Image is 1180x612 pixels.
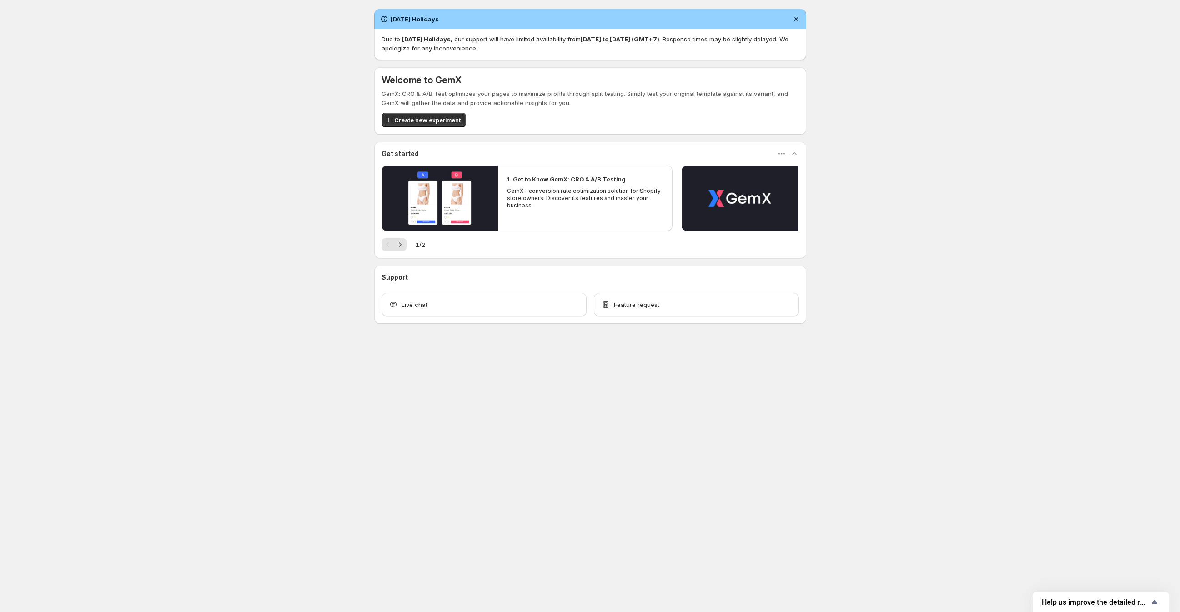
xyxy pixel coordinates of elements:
h2: [DATE] Holidays [391,15,439,24]
span: Live chat [402,300,427,309]
p: Due to , our support will have limited availability from . Response times may be slightly delayed... [382,35,799,53]
strong: [DATE] to [DATE] (GMT+7) [581,35,659,43]
button: Play video [382,166,498,231]
nav: Pagination [382,238,407,251]
strong: [DATE] Holidays [402,35,451,43]
p: GemX - conversion rate optimization solution for Shopify store owners. Discover its features and ... [507,187,663,209]
button: Play video [682,166,798,231]
button: Next [394,238,407,251]
button: Create new experiment [382,113,466,127]
span: Help us improve the detailed report for A/B campaigns [1042,598,1149,607]
span: 1 / 2 [416,240,425,249]
h5: Welcome to GemX [382,75,462,85]
h3: Support [382,273,408,282]
h2: 1. Get to Know GemX: CRO & A/B Testing [507,175,626,184]
h3: Get started [382,149,419,158]
p: GemX: CRO & A/B Test optimizes your pages to maximize profits through split testing. Simply test ... [382,89,799,107]
span: Create new experiment [394,115,461,125]
button: Show survey - Help us improve the detailed report for A/B campaigns [1042,597,1160,607]
button: Dismiss notification [790,13,803,25]
span: Feature request [614,300,659,309]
